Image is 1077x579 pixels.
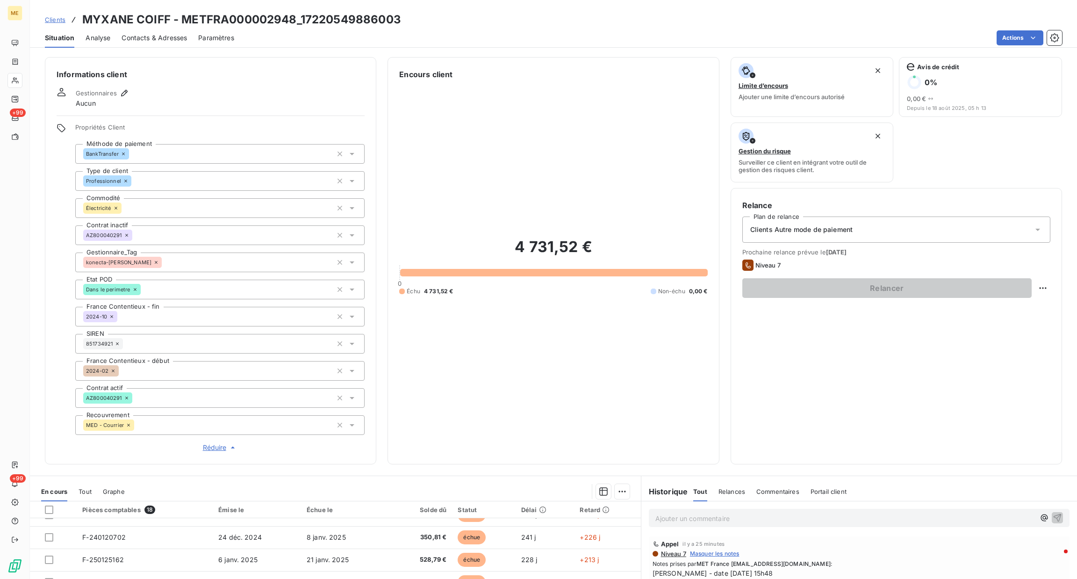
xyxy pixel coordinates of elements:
span: échue [458,530,486,544]
span: Prochaine relance prévue le [742,248,1050,256]
div: Émise le [218,506,295,514]
span: BankTransfer [86,151,119,157]
span: 2024-10 [86,314,107,319]
input: Ajouter une valeur [132,394,140,402]
h6: Informations client [57,69,365,80]
span: MED - Courrier [86,422,124,428]
img: Logo LeanPay [7,558,22,573]
span: Niveau 7 [755,261,781,269]
span: Non-échu [658,287,685,296]
span: Surveiller ce client en intégrant votre outil de gestion des risques client. [739,159,886,174]
span: 528,79 € [395,555,447,565]
span: échue [458,553,486,567]
span: En cours [41,488,67,495]
span: 228 j [521,556,538,564]
div: Solde dû [395,506,447,514]
span: Situation [45,33,74,43]
h6: Encours client [399,69,452,80]
span: Appel [661,540,679,548]
span: AZ800040291 [86,232,122,238]
span: Clients Autre mode de paiement [750,225,853,234]
iframe: Intercom live chat [1045,547,1068,570]
span: Dans le perimetre [86,287,130,292]
span: Propriétés Client [75,123,365,137]
span: Limite d’encours [739,82,788,89]
h3: MYXANE COIFF - METFRA000002948_17220549886003 [82,11,401,28]
span: AZ800040291 [86,395,122,401]
span: konecta-[PERSON_NAME] [86,260,151,265]
span: 6 janv. 2025 [218,556,258,564]
span: 18 [144,506,155,514]
span: 21 janv. 2025 [307,556,349,564]
div: Échue le [307,506,384,514]
input: Ajouter une valeur [122,204,129,212]
span: Réduire [203,443,237,452]
span: Électricité [86,205,111,211]
h6: Relance [742,200,1050,211]
span: MET France [EMAIL_ADDRESS][DOMAIN_NAME] [696,560,831,567]
h2: 4 731,52 € [399,238,707,266]
span: Paramètres [198,33,234,43]
div: Retard [580,506,635,514]
span: Aucun [76,99,96,108]
span: Gestion du risque [739,147,791,155]
span: [DATE] [826,248,847,256]
span: +99 [10,109,26,117]
span: 851734921 [86,341,113,347]
span: Portail client [811,488,847,495]
span: 0,00 € [907,95,926,102]
span: 241 j [521,533,536,541]
input: Ajouter une valeur [131,177,139,185]
button: Actions [997,30,1043,45]
span: Depuis le 18 août 2025, 05 h 13 [907,105,1054,111]
span: Clients [45,16,65,23]
h6: Historique [641,486,688,497]
span: Relances [718,488,745,495]
span: Commentaires [756,488,799,495]
input: Ajouter une valeur [141,285,148,294]
input: Ajouter une valeur [134,421,142,429]
input: Ajouter une valeur [162,258,169,267]
button: Limite d’encoursAjouter une limite d’encours autorisé [731,57,894,117]
span: Niveau 7 [660,550,686,557]
button: Gestion du risqueSurveiller ce client en intégrant votre outil de gestion des risques client. [731,123,894,182]
span: 8 janv. 2025 [307,533,346,541]
span: 2024-02 [86,368,108,374]
div: Pièces comptables [82,506,207,514]
span: Masquer les notes [690,550,740,558]
span: 4 731,52 € [424,287,453,296]
input: Ajouter une valeur [117,312,125,321]
span: Analyse [86,33,110,43]
span: Professionnel [86,178,121,184]
span: Notes prises par : [653,560,1066,568]
span: il y a 25 minutes [682,541,725,547]
div: ME [7,6,22,21]
span: 0,00 € [689,287,708,296]
span: 350,81 € [395,533,447,542]
div: Statut [458,506,510,514]
input: Ajouter une valeur [119,367,126,375]
span: +226 j [580,533,600,541]
span: Avis de crédit [917,63,959,71]
a: +99 [7,110,22,125]
span: Tout [79,488,92,495]
button: Réduire [75,442,365,453]
input: Ajouter une valeur [132,231,140,239]
span: 0 [398,280,402,287]
span: 24 déc. 2024 [218,533,262,541]
span: Graphe [103,488,125,495]
h6: 0 % [925,78,937,87]
span: Contacts & Adresses [122,33,187,43]
span: Échu [407,287,420,296]
input: Ajouter une valeur [123,340,130,348]
span: Ajouter une limite d’encours autorisé [739,93,845,101]
div: Délai [521,506,569,514]
a: Clients [45,15,65,24]
span: +213 j [580,556,599,564]
span: F-240120702 [82,533,126,541]
span: +99 [10,474,26,483]
input: Ajouter une valeur [129,150,136,158]
span: F-250125162 [82,556,124,564]
button: Relancer [742,278,1032,298]
span: Tout [693,488,707,495]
